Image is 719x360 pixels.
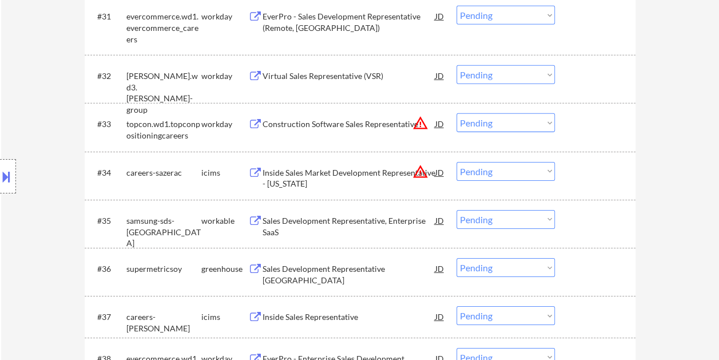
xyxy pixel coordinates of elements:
[412,164,428,180] button: warning_amber
[97,11,117,22] div: #31
[263,11,435,33] div: EverPro - Sales Development Representative (Remote, [GEOGRAPHIC_DATA])
[201,11,248,22] div: workday
[201,118,248,130] div: workday
[263,263,435,286] div: Sales Development Representative [GEOGRAPHIC_DATA]
[201,263,248,275] div: greenhouse
[412,115,428,131] button: warning_amber
[201,311,248,323] div: icims
[201,215,248,227] div: workable
[263,70,435,82] div: Virtual Sales Representative (VSR)
[263,215,435,238] div: Sales Development Representative, Enterprise SaaS
[434,210,446,231] div: JD
[434,65,446,86] div: JD
[434,113,446,134] div: JD
[126,11,201,45] div: evercommerce.wd1.evercommerce_careers
[263,118,435,130] div: Construction Software Sales Representative
[434,162,446,183] div: JD
[434,258,446,279] div: JD
[434,306,446,327] div: JD
[201,167,248,179] div: icims
[97,311,117,323] div: #37
[263,167,435,189] div: Inside Sales Market Development Representative - [US_STATE]
[126,311,201,334] div: careers-[PERSON_NAME]
[263,311,435,323] div: Inside Sales Representative
[434,6,446,26] div: JD
[201,70,248,82] div: workday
